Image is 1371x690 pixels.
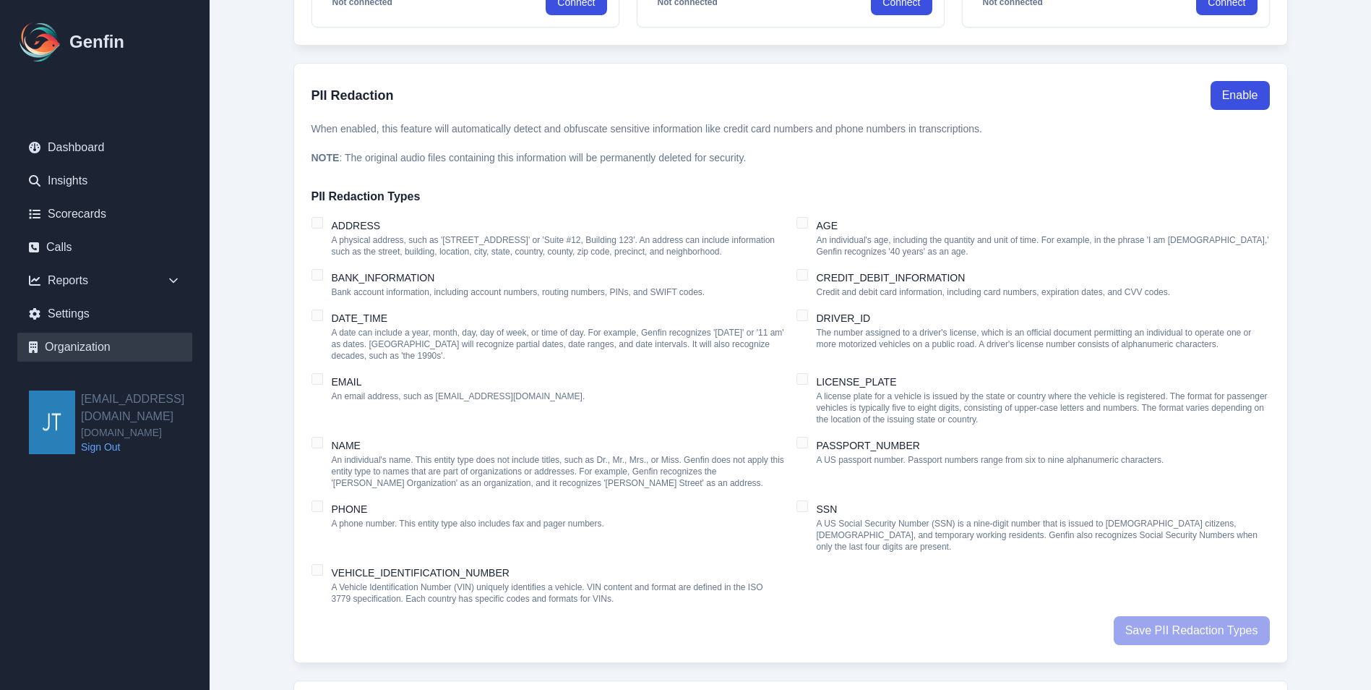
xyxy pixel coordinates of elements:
[817,454,1164,466] p: A US passport number. Passport numbers range from six to nine alphanumeric characters.
[1114,616,1270,645] button: Save PII Redaction Types
[17,333,192,362] a: Organization
[29,391,75,454] img: jtrevino@aainsco.com
[332,567,510,579] label: VEHICLE_IDENTIFICATION_NUMBER
[817,234,1270,257] p: An individual's age, including the quantity and unit of time. For example, in the phrase 'I am [D...
[311,85,394,106] h3: PII Redaction
[332,312,388,324] label: DATE_TIME
[311,152,340,163] strong: NOTE
[817,503,838,515] label: SSN
[311,188,1270,205] h4: PII Redaction Types
[1211,81,1270,110] button: Enable
[332,518,604,529] p: A phone number. This entity type also includes fax and pager numbers.
[17,233,192,262] a: Calls
[817,220,838,231] label: AGE
[332,454,785,489] p: An individual's name. This entity type does not include titles, such as Dr., Mr., Mrs., or Miss. ...
[332,391,585,402] p: An email address, such as [EMAIL_ADDRESS][DOMAIN_NAME].
[332,234,785,257] p: A physical address, such as '[STREET_ADDRESS]' or 'Suite #12, Building 123'. An address can inclu...
[17,299,192,328] a: Settings
[817,518,1270,553] p: A US Social Security Number (SSN) is a nine-digit number that is issued to [DEMOGRAPHIC_DATA] cit...
[311,122,1270,165] p: When enabled, this feature will automatically detect and obfuscate sensitive information like cre...
[817,376,897,388] label: LICENSE_PLATE
[332,327,785,362] p: A date can include a year, month, day, day of week, or time of day. For example, Genfin recognize...
[332,376,362,388] label: EMAIL
[17,19,64,65] img: Logo
[17,266,192,295] div: Reports
[69,30,124,54] h1: Genfin
[17,200,192,229] a: Scorecards
[817,327,1270,350] p: The number assigned to a driver's license, which is an official document permitting an individual...
[817,312,871,324] label: DRIVER_ID
[817,391,1270,425] p: A license plate for a vehicle is issued by the state or country where the vehicle is registered. ...
[332,503,368,515] label: PHONE
[81,391,210,425] h2: [EMAIL_ADDRESS][DOMAIN_NAME]
[81,425,210,440] span: [DOMAIN_NAME]
[332,272,435,284] label: BANK_INFORMATION
[332,582,785,605] p: A Vehicle Identification Number (VIN) uniquely identifies a vehicle. VIN content and format are d...
[817,286,1171,298] p: Credit and debit card information, including card numbers, expiration dates, and CVV codes.
[332,220,381,231] label: ADDRESS
[17,166,192,195] a: Insights
[332,440,361,451] label: NAME
[817,440,920,451] label: PASSPORT_NUMBER
[81,440,210,454] a: Sign Out
[332,286,705,298] p: Bank account information, including account numbers, routing numbers, PINs, and SWIFT codes.
[17,133,192,162] a: Dashboard
[817,272,966,284] label: CREDIT_DEBIT_INFORMATION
